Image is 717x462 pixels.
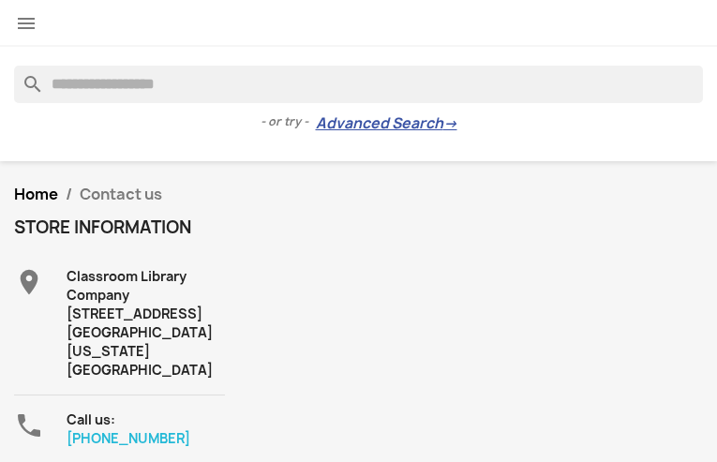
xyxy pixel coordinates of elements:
a: Advanced Search→ [316,114,457,133]
h4: Store information [14,218,225,237]
i: search [14,66,37,88]
i:  [14,267,44,297]
input: Search [14,66,703,103]
div: Classroom Library Company [STREET_ADDRESS] [GEOGRAPHIC_DATA][US_STATE] [GEOGRAPHIC_DATA] [67,267,225,380]
span: - or try - [261,112,316,131]
a: Home [14,184,58,204]
i:  [14,410,44,440]
a: [PHONE_NUMBER] [67,429,190,447]
div: Call us: [67,410,225,448]
i:  [15,12,37,35]
span: Contact us [80,184,162,204]
span: → [443,114,457,133]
